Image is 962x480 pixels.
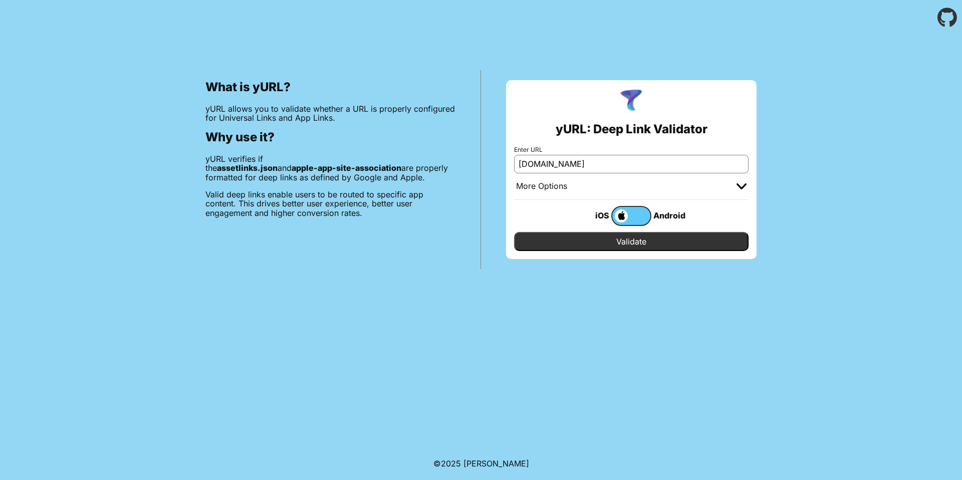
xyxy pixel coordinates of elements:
[433,447,529,480] footer: ©
[516,181,567,191] div: More Options
[571,209,611,222] div: iOS
[737,183,747,189] img: chevron
[205,130,455,144] h2: Why use it?
[514,146,749,153] label: Enter URL
[205,154,455,182] p: yURL verifies if the and are properly formatted for deep links as defined by Google and Apple.
[205,190,455,217] p: Valid deep links enable users to be routed to specific app content. This drives better user exper...
[463,458,529,468] a: Michael Ibragimchayev's Personal Site
[514,155,749,173] input: e.g. https://app.chayev.com/xyx
[205,80,455,94] h2: What is yURL?
[292,163,401,173] b: apple-app-site-association
[205,104,455,123] p: yURL allows you to validate whether a URL is properly configured for Universal Links and App Links.
[651,209,691,222] div: Android
[217,163,278,173] b: assetlinks.json
[514,232,749,251] input: Validate
[618,88,644,114] img: yURL Logo
[441,458,461,468] span: 2025
[556,122,707,136] h2: yURL: Deep Link Validator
